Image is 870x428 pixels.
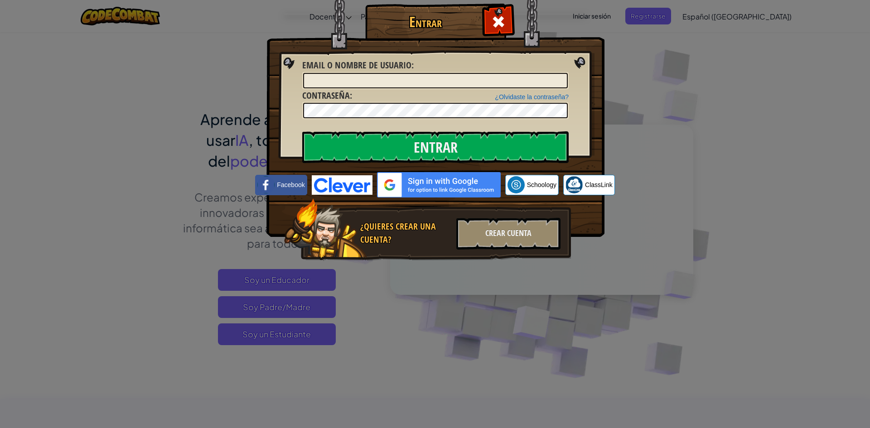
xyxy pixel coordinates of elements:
[302,89,350,101] span: Contraseña
[377,172,501,197] img: gplus_sso_button2.svg
[312,175,372,195] img: clever-logo-blue.png
[302,131,569,163] input: Entrar
[565,176,583,193] img: classlink-logo-small.png
[257,176,275,193] img: facebook_small.png
[495,93,569,101] a: ¿Olvidaste la contraseña?
[585,180,613,189] span: ClassLink
[302,59,414,72] label: :
[360,220,451,246] div: ¿Quieres crear una cuenta?
[527,180,556,189] span: Schoology
[367,14,483,30] h1: Entrar
[507,176,525,193] img: schoology.png
[302,59,411,71] span: Email o Nombre de usuario
[277,180,304,189] span: Facebook
[302,89,352,102] label: :
[456,218,561,250] div: Crear Cuenta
